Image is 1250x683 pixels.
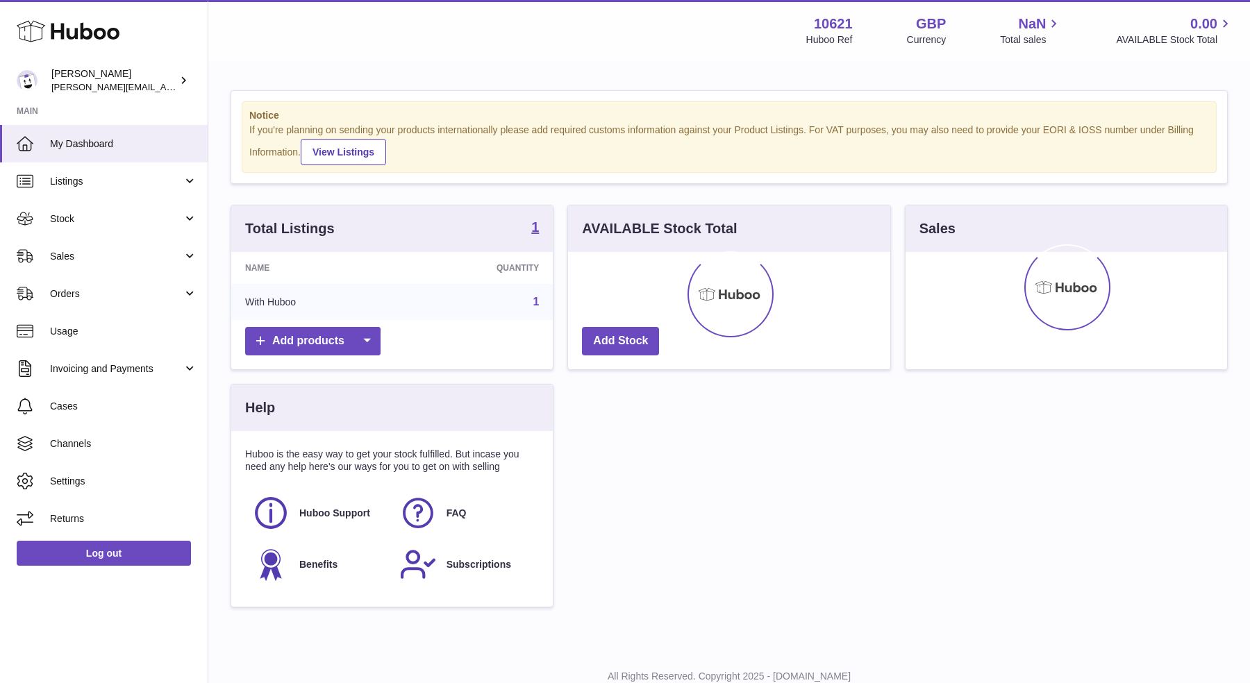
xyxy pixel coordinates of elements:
[299,558,337,571] span: Benefits
[245,219,335,238] h3: Total Listings
[1018,15,1046,33] span: NaN
[231,284,401,320] td: With Huboo
[50,325,197,338] span: Usage
[50,137,197,151] span: My Dashboard
[231,252,401,284] th: Name
[50,437,197,450] span: Channels
[245,327,381,355] a: Add products
[51,81,278,92] span: [PERSON_NAME][EMAIL_ADDRESS][DOMAIN_NAME]
[806,33,853,47] div: Huboo Ref
[447,507,467,520] span: FAQ
[1190,15,1217,33] span: 0.00
[533,296,539,307] a: 1
[219,670,1239,683] p: All Rights Reserved. Copyright 2025 - [DOMAIN_NAME]
[249,109,1209,122] strong: Notice
[1116,33,1233,47] span: AVAILABLE Stock Total
[814,15,853,33] strong: 10621
[252,494,385,532] a: Huboo Support
[50,175,183,188] span: Listings
[447,558,511,571] span: Subscriptions
[299,507,370,520] span: Huboo Support
[50,512,197,525] span: Returns
[249,124,1209,165] div: If you're planning on sending your products internationally please add required customs informati...
[17,541,191,566] a: Log out
[50,400,197,413] span: Cases
[399,494,533,532] a: FAQ
[582,327,659,355] a: Add Stock
[50,287,183,301] span: Orders
[1116,15,1233,47] a: 0.00 AVAILABLE Stock Total
[531,220,539,237] a: 1
[401,252,553,284] th: Quantity
[252,546,385,583] a: Benefits
[50,212,183,226] span: Stock
[301,139,386,165] a: View Listings
[245,398,275,417] h3: Help
[919,219,956,238] h3: Sales
[50,250,183,263] span: Sales
[399,546,533,583] a: Subscriptions
[50,475,197,488] span: Settings
[916,15,946,33] strong: GBP
[531,220,539,234] strong: 1
[17,70,37,91] img: steven@scoreapp.com
[51,67,176,94] div: [PERSON_NAME]
[50,362,183,376] span: Invoicing and Payments
[907,33,947,47] div: Currency
[245,448,539,474] p: Huboo is the easy way to get your stock fulfilled. But incase you need any help here's our ways f...
[582,219,737,238] h3: AVAILABLE Stock Total
[1000,15,1062,47] a: NaN Total sales
[1000,33,1062,47] span: Total sales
